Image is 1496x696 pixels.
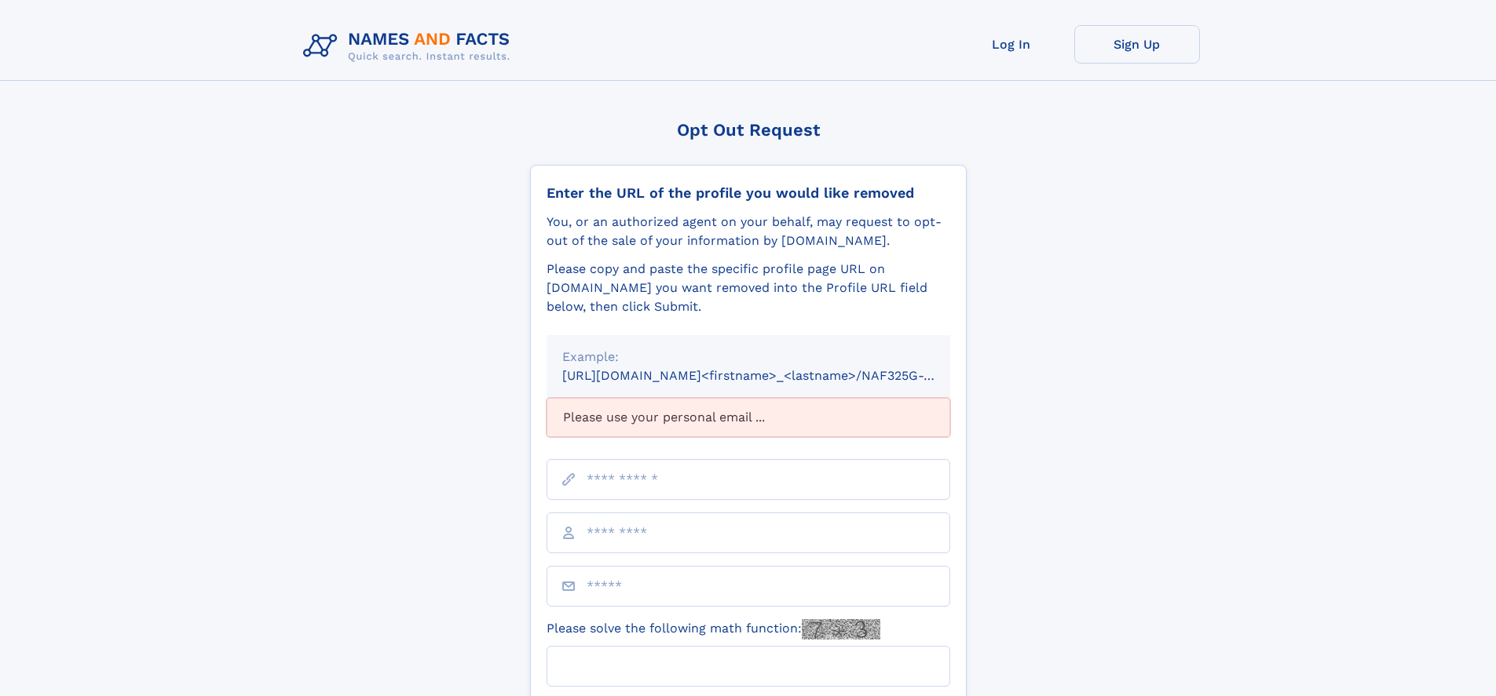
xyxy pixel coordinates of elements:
div: Please copy and paste the specific profile page URL on [DOMAIN_NAME] you want removed into the Pr... [547,260,950,316]
small: [URL][DOMAIN_NAME]<firstname>_<lastname>/NAF325G-xxxxxxxx [562,368,980,383]
div: Opt Out Request [530,120,967,140]
a: Sign Up [1074,25,1200,64]
a: Log In [949,25,1074,64]
img: Logo Names and Facts [297,25,523,67]
div: Please use your personal email ... [547,398,950,437]
div: You, or an authorized agent on your behalf, may request to opt-out of the sale of your informatio... [547,213,950,250]
div: Example: [562,348,935,366]
label: Please solve the following math function: [547,619,880,640]
div: Enter the URL of the profile you would like removed [547,184,950,202]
